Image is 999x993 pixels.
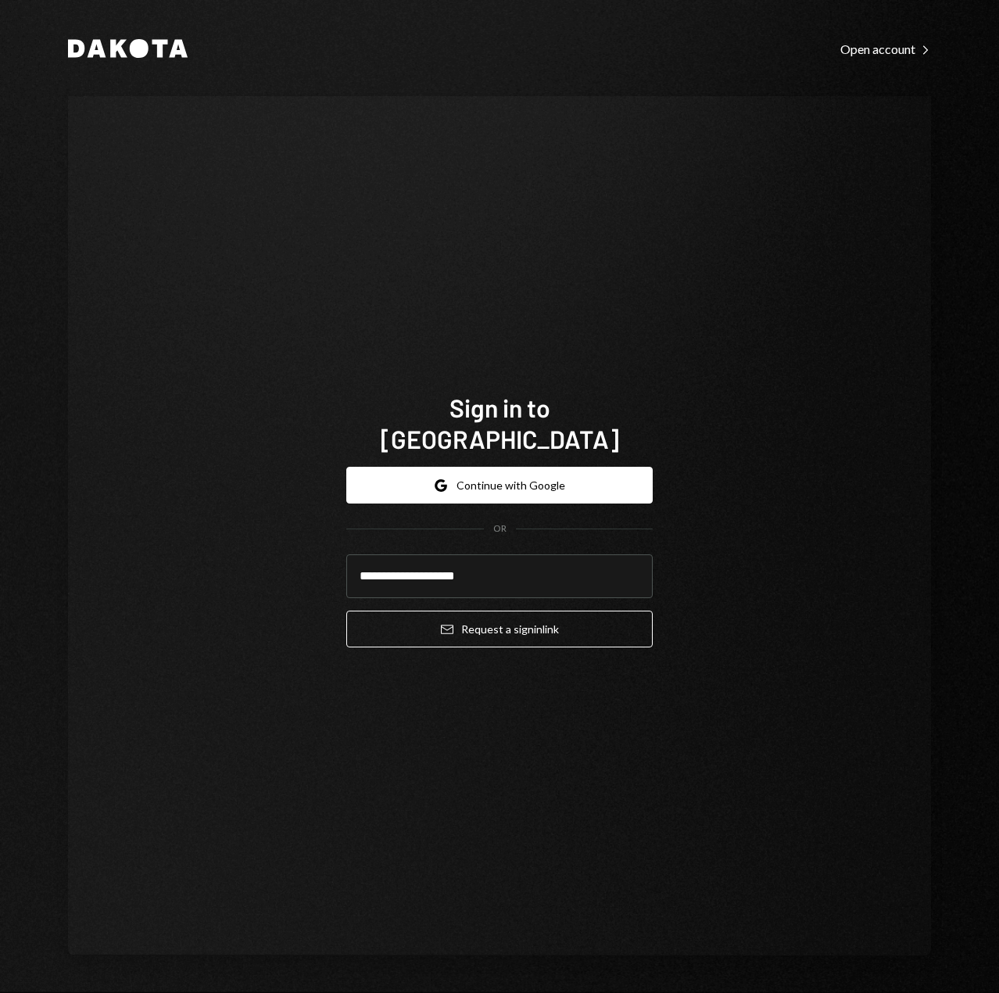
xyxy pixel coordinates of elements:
[840,40,931,57] a: Open account
[346,611,653,647] button: Request a signinlink
[840,41,931,57] div: Open account
[346,467,653,504] button: Continue with Google
[346,392,653,454] h1: Sign in to [GEOGRAPHIC_DATA]
[493,522,507,536] div: OR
